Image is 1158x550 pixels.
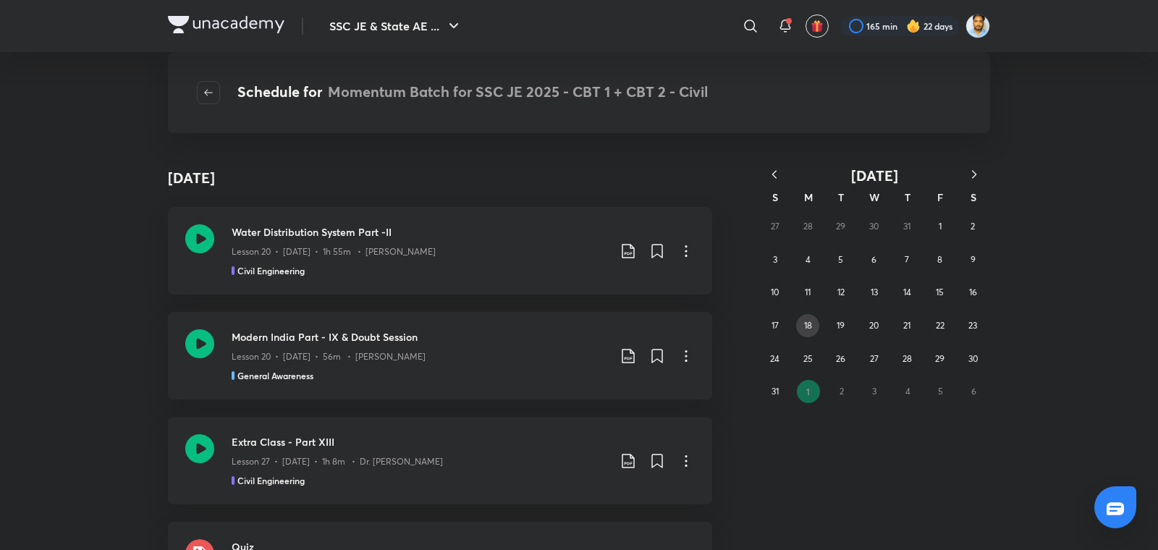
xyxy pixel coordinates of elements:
button: [DATE] [790,166,958,185]
button: August 19, 2025 [829,314,853,337]
span: [DATE] [851,166,898,185]
button: August 12, 2025 [829,281,853,304]
button: August 27, 2025 [863,347,886,371]
button: August 28, 2025 [895,347,918,371]
abbr: August 24, 2025 [770,353,779,364]
h3: Modern India Part - IX & Doubt Session [232,329,608,344]
abbr: August 6, 2025 [871,254,876,265]
abbr: Friday [937,190,943,204]
abbr: Tuesday [838,190,844,204]
p: Lesson 27 • [DATE] • 1h 8m • Dr. [PERSON_NAME] [232,455,443,468]
abbr: August 15, 2025 [936,287,944,297]
abbr: August 1, 2025 [939,221,942,232]
abbr: August 31, 2025 [772,386,779,397]
button: August 10, 2025 [764,281,787,304]
h4: [DATE] [168,167,215,189]
button: August 1, 2025 [929,215,952,238]
button: August 26, 2025 [829,347,853,371]
button: August 8, 2025 [929,248,952,271]
abbr: August 10, 2025 [771,287,779,297]
abbr: August 22, 2025 [936,320,944,331]
abbr: August 12, 2025 [837,287,845,297]
button: August 25, 2025 [796,347,819,371]
button: August 14, 2025 [895,281,918,304]
a: Company Logo [168,16,284,37]
abbr: August 23, 2025 [968,320,977,331]
abbr: August 7, 2025 [905,254,909,265]
h5: Civil Engineering [237,264,305,277]
abbr: August 28, 2025 [903,353,912,364]
button: August 5, 2025 [829,248,853,271]
button: August 24, 2025 [764,347,787,371]
button: August 4, 2025 [796,248,819,271]
button: avatar [806,14,829,38]
abbr: August 18, 2025 [804,320,812,331]
abbr: Sunday [772,190,778,204]
h3: Extra Class - Part XIII [232,434,608,449]
button: August 2, 2025 [961,215,984,238]
abbr: Thursday [905,190,910,204]
p: Lesson 20 • [DATE] • 1h 55m • [PERSON_NAME] [232,245,436,258]
abbr: August 26, 2025 [836,353,845,364]
button: August 29, 2025 [929,347,952,371]
abbr: August 11, 2025 [805,287,811,297]
a: Water Distribution System Part -IILesson 20 • [DATE] • 1h 55m • [PERSON_NAME]Civil Engineering [168,207,712,295]
abbr: August 30, 2025 [968,353,978,364]
abbr: August 13, 2025 [871,287,878,297]
abbr: August 16, 2025 [969,287,977,297]
button: August 17, 2025 [764,314,787,337]
button: August 20, 2025 [863,314,886,337]
h4: Schedule for [237,81,708,104]
abbr: August 4, 2025 [806,254,811,265]
button: August 31, 2025 [764,380,787,403]
button: August 9, 2025 [961,248,984,271]
button: August 7, 2025 [895,248,918,271]
span: Momentum Batch for SSC JE 2025 - CBT 1 + CBT 2 - Civil [328,82,708,101]
abbr: August 9, 2025 [971,254,976,265]
button: August 21, 2025 [895,314,918,337]
abbr: Wednesday [869,190,879,204]
h5: Civil Engineering [237,474,305,487]
abbr: August 17, 2025 [772,320,779,331]
img: streak [906,19,921,33]
button: August 16, 2025 [961,281,984,304]
button: August 13, 2025 [863,281,886,304]
img: avatar [811,20,824,33]
abbr: Saturday [971,190,976,204]
img: Kunal Pradeep [965,14,990,38]
abbr: August 27, 2025 [870,353,879,364]
a: Extra Class - Part XIIILesson 27 • [DATE] • 1h 8m • Dr. [PERSON_NAME]Civil Engineering [168,417,712,504]
button: August 22, 2025 [929,314,952,337]
button: August 18, 2025 [796,314,819,337]
abbr: August 19, 2025 [837,320,845,331]
button: August 15, 2025 [929,281,952,304]
button: August 30, 2025 [961,347,984,371]
h5: General Awareness [237,369,313,382]
button: SSC JE & State AE ... [321,12,471,41]
button: August 11, 2025 [796,281,819,304]
button: August 6, 2025 [863,248,886,271]
abbr: August 29, 2025 [935,353,944,364]
p: Lesson 20 • [DATE] • 56m • [PERSON_NAME] [232,350,426,363]
abbr: August 20, 2025 [869,320,879,331]
button: August 3, 2025 [764,248,787,271]
a: Modern India Part - IX & Doubt SessionLesson 20 • [DATE] • 56m • [PERSON_NAME]General Awareness [168,312,712,399]
img: Company Logo [168,16,284,33]
abbr: August 5, 2025 [838,254,843,265]
abbr: August 25, 2025 [803,353,813,364]
abbr: August 2, 2025 [971,221,975,232]
button: August 23, 2025 [961,314,984,337]
abbr: Monday [804,190,813,204]
h3: Water Distribution System Part -II [232,224,608,240]
abbr: August 14, 2025 [903,287,911,297]
abbr: August 3, 2025 [773,254,777,265]
abbr: August 21, 2025 [903,320,910,331]
abbr: August 8, 2025 [937,254,942,265]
